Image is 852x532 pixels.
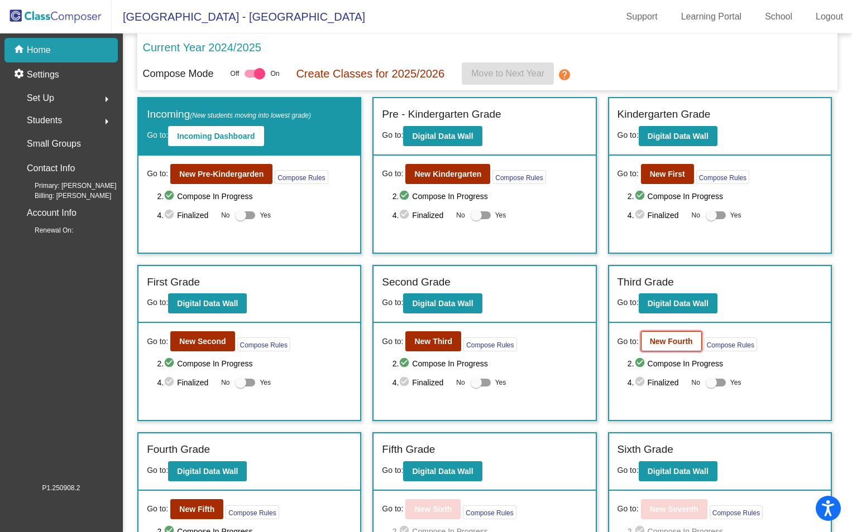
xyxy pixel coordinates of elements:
button: Digital Data Wall [639,461,717,481]
button: Compose Rules [463,337,516,351]
button: Compose Rules [492,170,545,184]
button: Digital Data Wall [403,126,482,146]
span: Go to: [618,503,639,515]
mat-icon: check_circle [634,209,648,222]
label: Incoming [147,107,311,123]
span: Go to: [382,298,403,307]
span: No [692,210,700,220]
b: Digital Data Wall [412,132,473,141]
button: New Kindergarten [405,164,490,184]
label: Fifth Grade [382,442,435,458]
p: Current Year 2024/2025 [143,39,261,56]
b: Incoming Dashboard [177,132,255,141]
span: 2. Compose In Progress [628,190,822,203]
span: Renewal On: [17,225,73,235]
button: Digital Data Wall [403,461,482,481]
span: 4. Finalized [393,376,451,389]
mat-icon: check_circle [634,376,648,389]
span: Go to: [147,466,168,475]
span: Go to: [382,168,403,180]
a: School [756,8,801,26]
span: Go to: [618,168,639,180]
button: New Second [170,331,234,351]
button: New First [641,164,694,184]
span: Go to: [618,336,639,347]
span: Yes [730,209,741,222]
button: Digital Data Wall [168,461,247,481]
b: Digital Data Wall [177,299,238,308]
span: Primary: [PERSON_NAME] [17,181,117,191]
b: New Seventh [650,505,698,514]
b: New Kindergarten [414,170,481,178]
button: Compose Rules [704,337,757,351]
b: Digital Data Wall [648,299,709,308]
span: Yes [730,376,741,389]
button: Compose Rules [226,505,279,519]
span: Yes [260,209,271,222]
span: 4. Finalized [628,376,686,389]
span: 4. Finalized [157,376,216,389]
mat-icon: check_circle [164,190,177,203]
span: 2. Compose In Progress [157,190,352,203]
span: [GEOGRAPHIC_DATA] - [GEOGRAPHIC_DATA] [112,8,365,26]
b: New First [650,170,685,178]
span: No [692,378,700,388]
button: Digital Data Wall [168,293,247,313]
span: Go to: [618,298,639,307]
span: Go to: [147,130,168,139]
span: On [271,69,280,79]
span: 2. Compose In Progress [157,357,352,370]
button: New Fifth [170,499,223,519]
span: Go to: [382,336,403,347]
span: 4. Finalized [628,209,686,222]
p: Home [27,43,51,57]
p: Account Info [27,205,76,221]
button: New Fourth [641,331,702,351]
mat-icon: check_circle [399,190,412,203]
b: New Fifth [179,505,214,514]
span: Go to: [147,503,168,515]
mat-icon: arrow_right [100,93,113,106]
mat-icon: check_circle [164,209,177,222]
mat-icon: check_circle [164,357,177,370]
b: Digital Data Wall [648,132,709,141]
span: No [456,378,465,388]
span: Go to: [147,336,168,347]
span: Move to Next Year [471,69,544,78]
button: Incoming Dashboard [168,126,264,146]
mat-icon: check_circle [634,190,648,203]
span: 2. Compose In Progress [393,357,587,370]
span: Yes [495,209,506,222]
label: Third Grade [618,274,674,291]
button: New Sixth [405,499,461,519]
span: Go to: [382,503,403,515]
span: 4. Finalized [157,209,216,222]
mat-icon: arrow_right [100,115,113,128]
button: Move to Next Year [462,62,554,85]
button: New Third [405,331,461,351]
b: New Third [414,337,452,346]
b: New Sixth [414,505,452,514]
a: Learning Portal [672,8,751,26]
p: Small Groups [27,136,81,152]
span: No [221,378,229,388]
label: Second Grade [382,274,451,291]
mat-icon: check_circle [399,209,412,222]
span: 2. Compose In Progress [393,190,587,203]
button: New Pre-Kindergarden [170,164,272,184]
b: Digital Data Wall [177,467,238,476]
b: New Fourth [650,337,693,346]
button: Digital Data Wall [639,126,717,146]
mat-icon: help [558,68,572,81]
a: Logout [807,8,852,26]
span: Go to: [147,168,168,180]
button: Compose Rules [696,170,749,184]
b: Digital Data Wall [648,467,709,476]
button: Compose Rules [275,170,328,184]
span: 4. Finalized [393,209,451,222]
mat-icon: home [13,43,27,57]
b: Digital Data Wall [412,467,473,476]
span: Billing: [PERSON_NAME] [17,191,111,201]
button: Compose Rules [237,337,290,351]
button: Digital Data Wall [639,293,717,313]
